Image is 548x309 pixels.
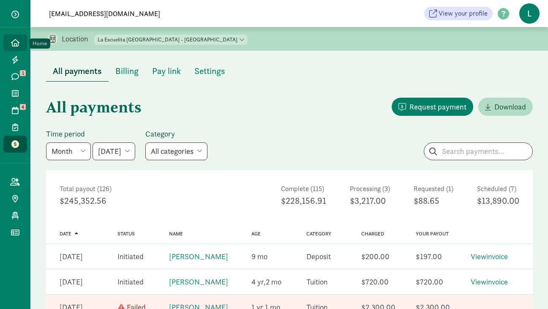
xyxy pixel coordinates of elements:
div: $197.00 [416,251,442,262]
a: Pay link [145,66,188,76]
iframe: Chat Widget [506,268,548,309]
div: Requested (1) [414,184,453,194]
a: All payments [46,66,109,76]
input: Search for a family, child or location [44,5,281,22]
div: Tuition [306,276,327,287]
label: Time period [46,129,135,139]
span: 1 [20,70,26,76]
a: 4 [3,102,27,119]
span: View your profile [439,8,488,19]
div: Home [33,39,47,48]
a: Category [306,231,331,237]
p: Location [62,34,94,44]
a: Your payout [416,231,449,237]
div: [DATE] [60,251,83,262]
div: Deposit [306,251,331,262]
a: Status [117,231,135,237]
span: Pay link [152,64,181,78]
div: $720.00 [416,276,443,287]
a: Age [251,231,261,237]
button: Request payment [392,98,473,116]
span: 4 [251,277,266,287]
span: Initiated [117,252,144,261]
div: Processing (3) [350,184,390,194]
span: Initiated [117,277,144,287]
label: Category [145,129,207,139]
button: Billing [109,61,145,81]
div: Scheduled (7) [477,184,519,194]
a: View your profile [424,7,493,20]
div: Complete (115) [281,184,326,194]
button: Pay link [145,61,188,81]
div: Total payout (126) [60,184,257,194]
a: [PERSON_NAME] [169,252,228,261]
div: [DATE] [60,276,83,287]
a: [PERSON_NAME] [169,277,228,287]
a: Viewinvoice [471,252,508,261]
a: Download [478,98,533,116]
a: Billing [109,66,145,76]
div: $245,352.56 [60,194,257,208]
a: Charged [361,231,384,237]
a: Settings [188,66,232,76]
div: $200.00 [361,251,390,262]
span: All payments [53,64,102,78]
div: $3,217.00 [350,194,390,208]
input: Search payments... [424,143,532,160]
span: Date [60,231,71,237]
a: Name [169,231,183,237]
button: Settings [188,61,232,81]
span: 2 [266,277,281,287]
a: Date [60,231,78,237]
div: $13,890.00 [477,194,519,208]
a: 1 [3,68,27,85]
button: All payments [46,61,109,82]
span: Download [494,101,526,112]
span: Request payment [409,101,466,112]
div: $88.65 [414,194,453,208]
span: Billing [115,64,139,78]
div: $228,156.91 [281,194,326,208]
a: Viewinvoice [471,277,508,287]
h1: All payments [46,92,288,122]
span: 4 [20,104,26,110]
span: 9 [251,252,267,261]
div: $720.00 [361,276,389,287]
span: Settings [194,64,225,78]
span: L [519,3,540,24]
